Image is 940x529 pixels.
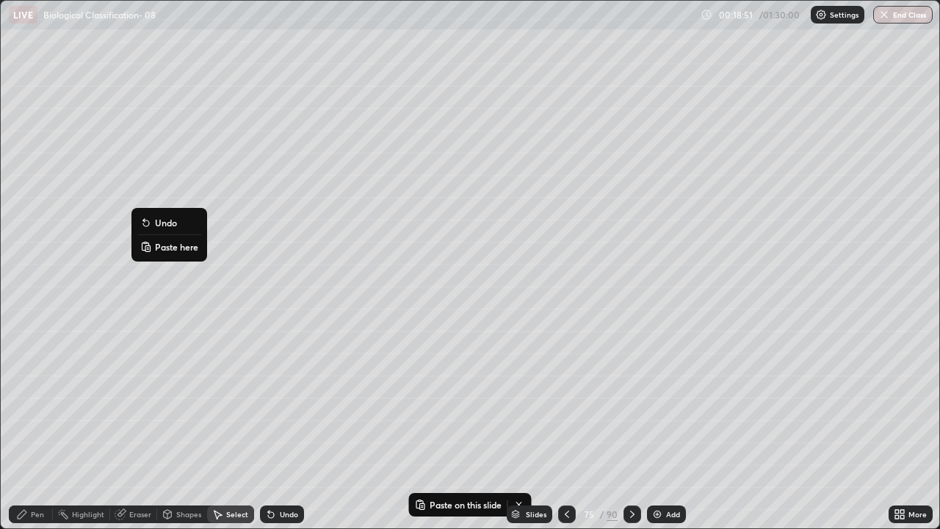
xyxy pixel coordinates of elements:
p: Paste here [155,241,198,253]
button: Paste on this slide [412,496,505,514]
div: Slides [526,511,546,518]
div: Shapes [176,511,201,518]
div: Select [226,511,248,518]
div: Add [666,511,680,518]
button: Undo [137,214,201,231]
button: End Class [873,6,933,24]
p: Undo [155,217,177,228]
div: Eraser [129,511,151,518]
div: 75 [582,510,596,519]
div: More [908,511,927,518]
div: Highlight [72,511,104,518]
div: Undo [280,511,298,518]
button: Paste here [137,238,201,256]
div: Pen [31,511,44,518]
p: Paste on this slide [430,499,502,511]
img: add-slide-button [651,508,663,520]
img: class-settings-icons [815,9,827,21]
div: / [599,510,604,519]
p: Settings [830,11,858,18]
p: Biological Classification- 08 [43,9,156,21]
img: end-class-cross [878,9,890,21]
p: LIVE [13,9,33,21]
div: 90 [607,508,618,521]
